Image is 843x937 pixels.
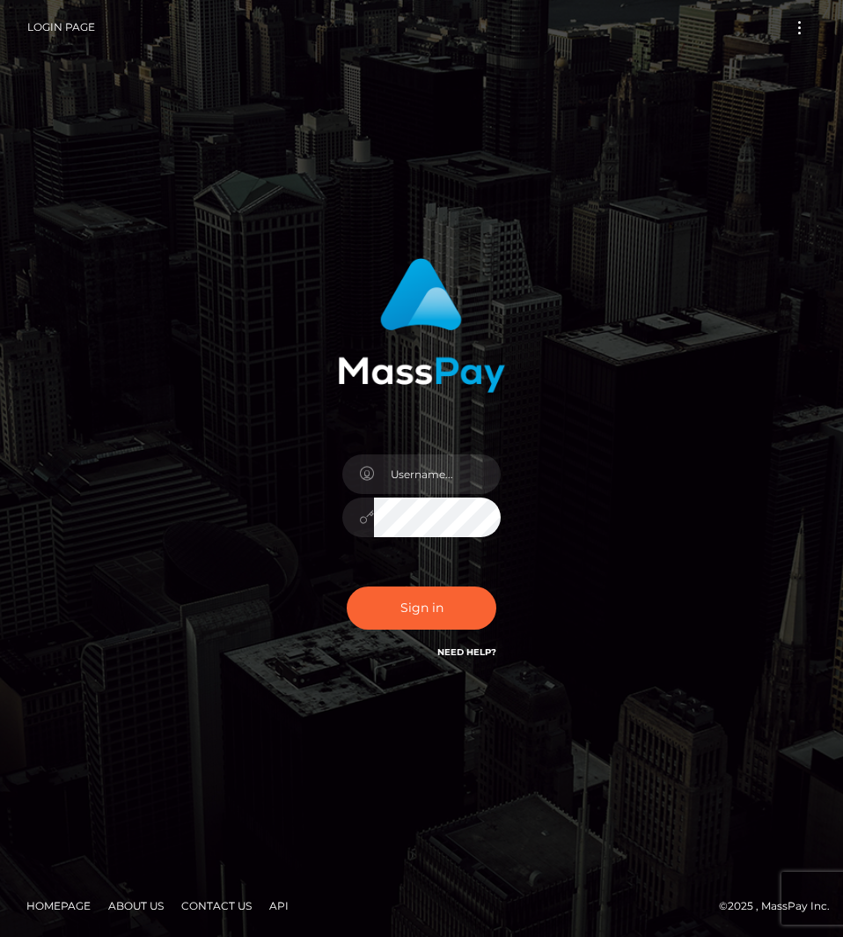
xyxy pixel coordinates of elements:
[338,258,505,393] img: MassPay Login
[174,892,259,919] a: Contact Us
[347,587,496,630] button: Sign in
[374,454,501,494] input: Username...
[437,646,496,658] a: Need Help?
[101,892,171,919] a: About Us
[19,892,98,919] a: Homepage
[27,9,95,46] a: Login Page
[262,892,296,919] a: API
[13,896,830,916] div: © 2025 , MassPay Inc.
[783,16,816,40] button: Toggle navigation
